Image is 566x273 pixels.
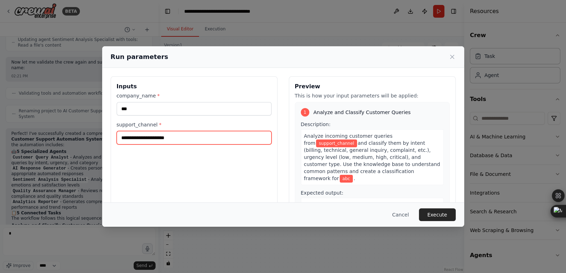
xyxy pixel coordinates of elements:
[295,82,450,91] h3: Preview
[295,92,450,99] p: This is how your input parameters will be applied:
[386,208,414,221] button: Cancel
[304,140,440,181] span: and classify them by intent (billing, technical, general inquiry, complaint, etc.), urgency level...
[301,190,344,196] span: Expected output:
[301,108,309,117] div: 1
[304,202,436,229] span: A detailed classification report with query categories, intent analysis, urgency levels, and reco...
[117,82,272,91] h3: Inputs
[316,140,357,147] span: Variable: support_channel
[301,121,331,127] span: Description:
[111,52,168,62] h2: Run parameters
[354,176,355,181] span: .
[419,208,456,221] button: Execute
[117,121,272,128] label: support_channel
[117,92,272,99] label: company_name
[340,175,353,183] span: Variable: company_name
[304,133,393,146] span: Analyze incoming customer queries from
[314,109,411,116] span: Analyze and Classify Customer Queries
